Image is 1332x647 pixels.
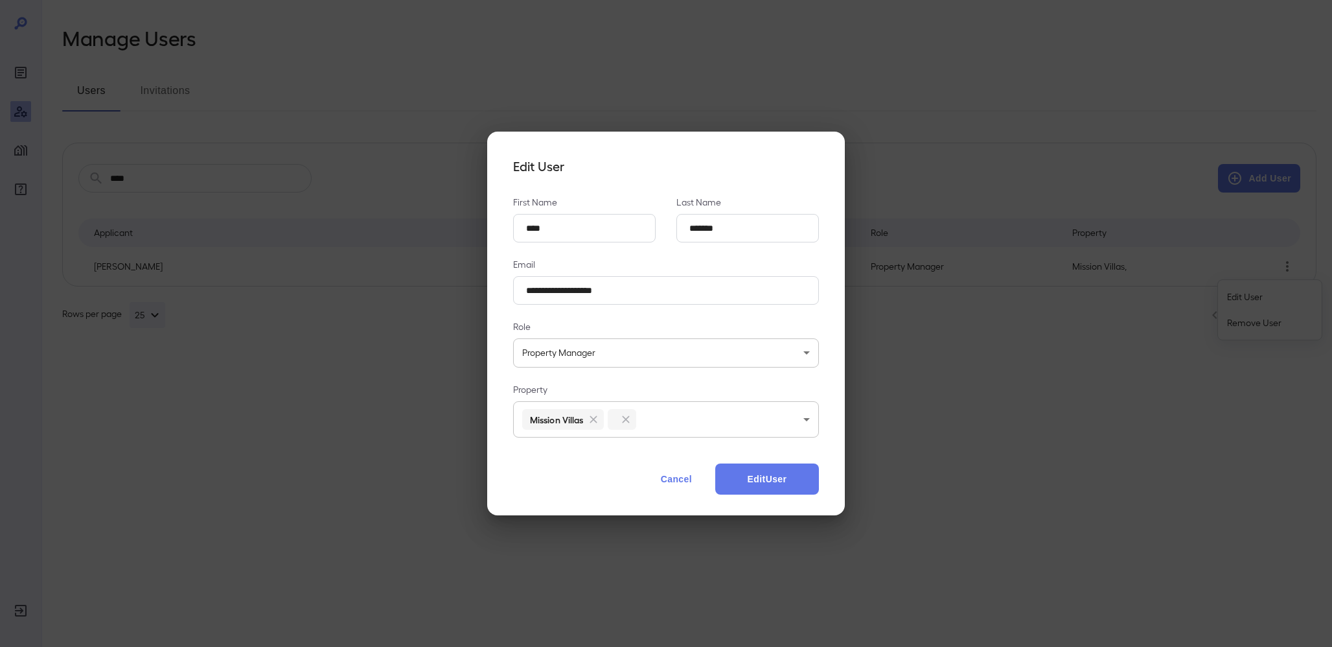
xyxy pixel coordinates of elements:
p: Role [513,320,819,333]
div: Property Manager [513,338,819,367]
h6: Mission Villas [530,413,583,426]
button: EditUser [715,464,819,495]
p: Last Name [676,196,819,209]
h4: Edit User [513,158,819,175]
p: Email [513,258,819,271]
p: Property [513,383,819,396]
button: Cancel [648,464,705,495]
p: First Name [513,196,656,209]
